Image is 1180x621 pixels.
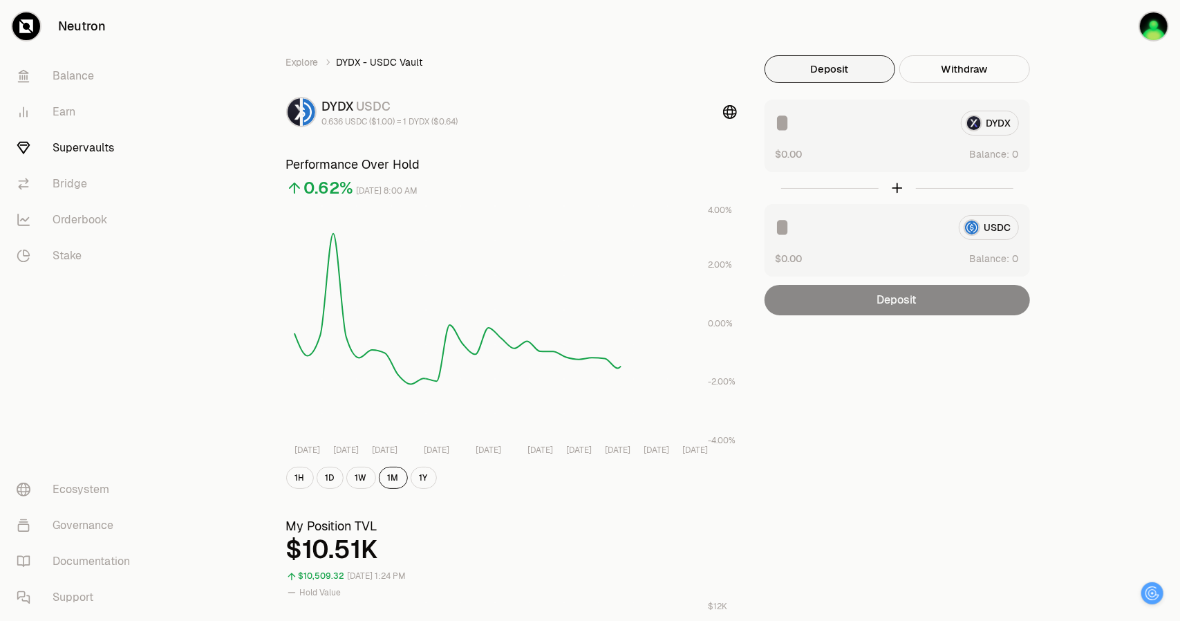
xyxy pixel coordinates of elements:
[333,445,359,456] tspan: [DATE]
[644,445,669,456] tspan: [DATE]
[299,568,345,584] div: $10,509.32
[476,445,501,456] tspan: [DATE]
[970,252,1010,266] span: Balance:
[776,251,803,266] button: $0.00
[566,445,592,456] tspan: [DATE]
[708,435,736,446] tspan: -4.00%
[6,202,149,238] a: Orderbook
[6,166,149,202] a: Bridge
[970,147,1010,161] span: Balance:
[357,98,391,114] span: USDC
[1140,12,1168,40] img: zhirong80
[337,55,423,69] span: DYDX - USDC Vault
[605,445,630,456] tspan: [DATE]
[379,467,408,489] button: 1M
[411,467,437,489] button: 1Y
[6,238,149,274] a: Stake
[346,467,376,489] button: 1W
[348,568,406,584] div: [DATE] 1:24 PM
[300,587,341,598] span: Hold Value
[6,58,149,94] a: Balance
[682,445,708,456] tspan: [DATE]
[286,536,737,564] div: $10.51K
[6,472,149,508] a: Ecosystem
[372,445,397,456] tspan: [DATE]
[527,445,552,456] tspan: [DATE]
[286,517,737,536] h3: My Position TVL
[6,508,149,544] a: Governance
[317,467,344,489] button: 1D
[708,318,733,329] tspan: 0.00%
[708,601,727,612] tspan: $12K
[424,445,449,456] tspan: [DATE]
[322,116,458,127] div: 0.636 USDC ($1.00) = 1 DYDX ($0.64)
[286,55,319,69] a: Explore
[304,177,354,199] div: 0.62%
[286,55,737,69] nav: breadcrumb
[708,377,736,388] tspan: -2.00%
[708,205,732,216] tspan: 4.00%
[765,55,895,83] button: Deposit
[6,130,149,166] a: Supervaults
[708,259,732,270] tspan: 2.00%
[322,97,458,116] div: DYDX
[303,98,315,126] img: USDC Logo
[286,467,314,489] button: 1H
[286,155,737,174] h3: Performance Over Hold
[6,94,149,130] a: Earn
[6,580,149,615] a: Support
[357,183,418,199] div: [DATE] 8:00 AM
[899,55,1030,83] button: Withdraw
[294,445,320,456] tspan: [DATE]
[776,147,803,161] button: $0.00
[288,98,300,126] img: DYDX Logo
[6,544,149,580] a: Documentation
